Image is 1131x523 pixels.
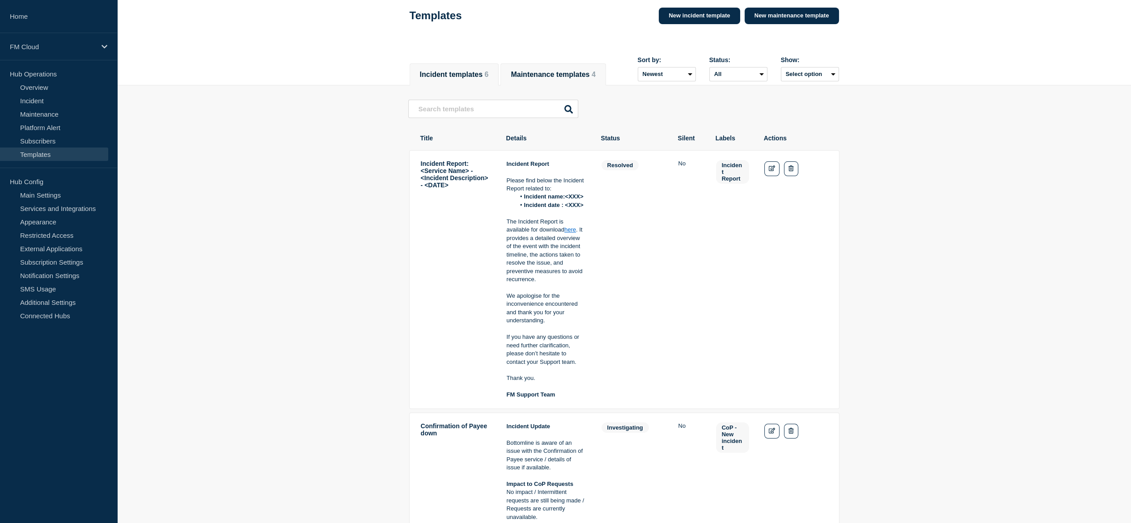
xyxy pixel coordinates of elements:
[678,134,701,142] th: Silent
[507,481,573,487] strong: Impact to CoP Requests
[511,71,595,79] button: Maintenance templates 4
[507,423,551,430] strong: Incident Update
[602,160,639,170] span: resolved
[420,71,489,79] button: Incident templates 6
[507,160,549,167] strong: Incident Report
[507,333,586,366] p: If you have any questions or need further clarification, please don’t hesitate to contact your Su...
[601,160,664,400] td: Status: resolved
[507,292,586,325] p: We apologise for the inconvenience encountered and thank you for your understanding.
[507,439,586,472] p: Bottomline is aware of an issue with the Confirmation of Payee service / details of issue if avai...
[10,43,96,51] p: FM Cloud
[602,422,649,433] span: investigating
[420,134,491,142] th: Title
[716,160,750,400] td: Labels: Incident Report
[507,177,586,193] p: Please find below the Incident Report related to:
[764,161,780,176] a: Edit
[716,422,749,453] span: CoP - New incident
[484,71,488,78] span: 6
[408,100,578,118] input: Search templates
[709,67,767,81] select: Status
[709,56,767,63] div: Status:
[507,218,586,284] p: The Incident Report is available for download . It provides a detailed overview of the event with...
[763,134,828,142] th: Actions
[716,160,749,184] span: Incident Report
[507,374,586,382] p: Thank you.
[410,9,462,22] h1: Templates
[507,488,586,521] p: No impact / Intermittent requests are still being made / Requests are currently unavailable.
[781,67,839,81] button: Select option
[524,202,584,208] strong: Incident date : <XXX>
[507,391,555,398] strong: FM Support Team
[745,8,839,24] a: New maintenance template
[764,160,828,400] td: Actions: Edit Delete
[638,67,696,81] select: Sort by
[715,134,749,142] th: Labels
[592,71,596,78] span: 4
[506,160,587,400] td: Details: <strong>Incident Report</strong><br/> <br/>Please find below the Incident Report related...
[524,193,584,200] strong: Incident name:<XXX>
[659,8,740,24] a: New incident template
[564,226,576,233] a: here
[506,134,586,142] th: Details
[784,161,798,176] button: Delete
[420,160,492,400] td: Title: Incident Report: <Service Name> - <Incident Description> - <DATE>
[781,56,839,63] div: Show:
[764,424,780,439] a: Edit
[678,160,701,400] td: Silent: No
[638,56,696,63] div: Sort by:
[784,424,798,439] button: Delete
[601,134,663,142] th: Status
